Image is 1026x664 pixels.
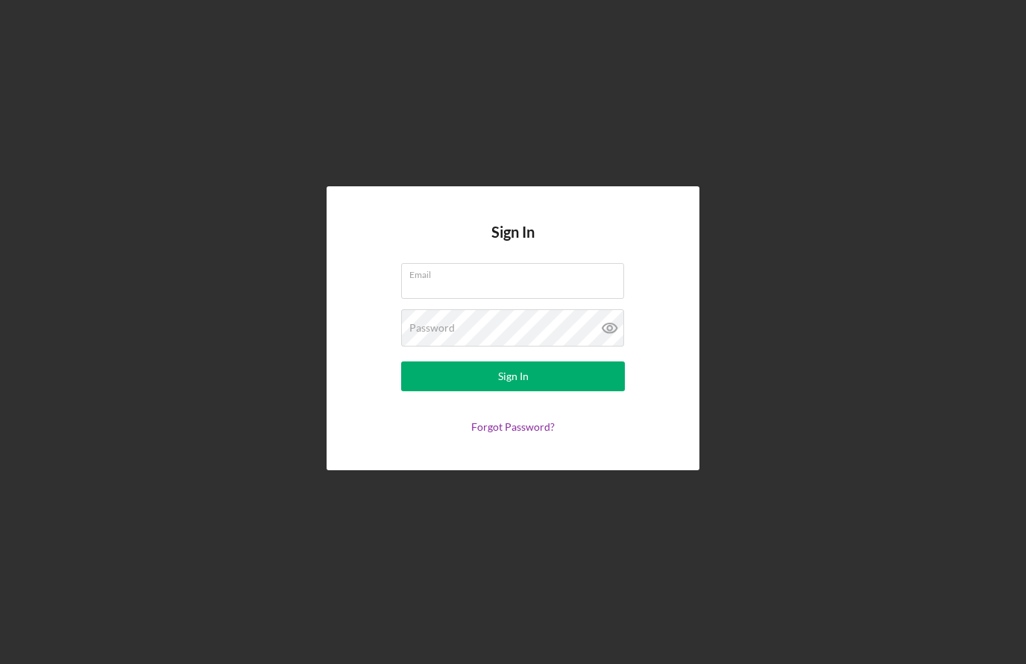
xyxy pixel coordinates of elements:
[401,361,625,391] button: Sign In
[409,264,624,280] label: Email
[491,224,535,263] h4: Sign In
[471,420,555,433] a: Forgot Password?
[498,361,529,391] div: Sign In
[409,322,455,334] label: Password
